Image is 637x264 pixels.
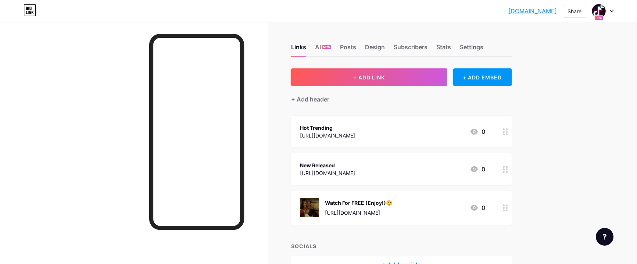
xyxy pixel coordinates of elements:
[323,45,330,49] span: NEW
[592,4,606,18] img: pinupaviator
[300,169,355,177] div: [URL][DOMAIN_NAME]
[291,242,512,250] div: SOCIALS
[508,7,557,15] a: [DOMAIN_NAME]
[300,124,355,132] div: Hot Trending
[470,127,485,136] div: 0
[300,161,355,169] div: New Released
[470,165,485,174] div: 0
[453,68,512,86] div: + ADD EMBED
[365,43,385,56] div: Design
[300,132,355,139] div: [URL][DOMAIN_NAME]
[340,43,356,56] div: Posts
[568,7,581,15] div: Share
[291,43,306,56] div: Links
[470,203,485,212] div: 0
[436,43,451,56] div: Stats
[394,43,427,56] div: Subscribers
[460,43,483,56] div: Settings
[325,209,392,217] div: [URL][DOMAIN_NAME]
[300,198,319,217] img: Watch For FREE (Enjoy!)😉
[291,95,329,104] div: + Add header
[291,68,447,86] button: + ADD LINK
[325,199,392,207] div: Watch For FREE (Enjoy!)😉
[353,74,385,81] span: + ADD LINK
[315,43,331,56] div: AI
